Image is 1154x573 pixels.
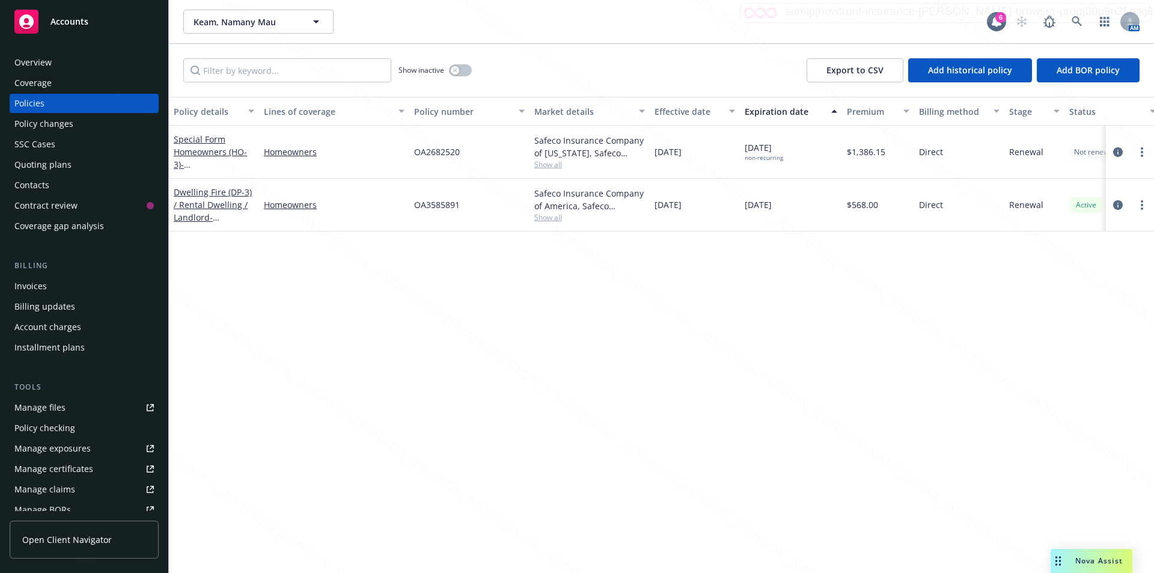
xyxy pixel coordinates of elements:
[1009,198,1043,211] span: Renewal
[10,5,159,38] a: Accounts
[826,64,884,76] span: Export to CSV
[1051,549,1132,573] button: Nova Assist
[10,317,159,337] a: Account charges
[409,97,530,126] button: Policy number
[10,500,159,519] a: Manage BORs
[10,196,159,215] a: Contract review
[174,212,250,248] span: - [STREET_ADDRESS][PERSON_NAME]
[1004,97,1064,126] button: Stage
[847,146,885,158] span: $1,386.15
[14,297,75,316] div: Billing updates
[534,159,645,170] span: Show all
[10,94,159,113] a: Policies
[919,198,943,211] span: Direct
[534,134,645,159] div: Safeco Insurance Company of [US_STATE], Safeco Insurance
[398,65,444,75] span: Show inactive
[914,97,1004,126] button: Billing method
[534,105,632,118] div: Market details
[14,338,85,357] div: Installment plans
[14,459,93,479] div: Manage certificates
[414,198,460,211] span: OA3585891
[745,154,783,162] div: non-recurring
[414,105,511,118] div: Policy number
[174,105,241,118] div: Policy details
[1111,198,1125,212] a: circleInformation
[1051,549,1066,573] div: Drag to move
[842,97,914,126] button: Premium
[50,17,88,26] span: Accounts
[1037,10,1061,34] a: Report a Bug
[1075,556,1123,566] span: Nova Assist
[10,73,159,93] a: Coverage
[534,187,645,212] div: Safeco Insurance Company of America, Safeco Insurance (Liberty Mutual)
[14,155,72,174] div: Quoting plans
[745,198,772,211] span: [DATE]
[10,135,159,154] a: SSC Cases
[807,58,903,82] button: Export to CSV
[745,105,824,118] div: Expiration date
[414,146,460,158] span: OA2682520
[655,198,682,211] span: [DATE]
[1093,10,1117,34] a: Switch app
[10,277,159,296] a: Invoices
[194,16,298,28] span: Keam, Namany Mau
[14,277,47,296] div: Invoices
[1057,64,1120,76] span: Add BOR policy
[908,58,1032,82] button: Add historical policy
[10,155,159,174] a: Quoting plans
[14,418,75,438] div: Policy checking
[10,114,159,133] a: Policy changes
[14,398,66,417] div: Manage files
[1074,200,1098,210] span: Active
[264,146,405,158] a: Homeowners
[740,97,842,126] button: Expiration date
[928,64,1012,76] span: Add historical policy
[14,317,81,337] div: Account charges
[22,533,112,546] span: Open Client Navigator
[10,439,159,458] a: Manage exposures
[10,297,159,316] a: Billing updates
[10,459,159,479] a: Manage certificates
[10,216,159,236] a: Coverage gap analysis
[264,105,391,118] div: Lines of coverage
[10,338,159,357] a: Installment plans
[655,105,722,118] div: Effective date
[169,97,259,126] button: Policy details
[1037,58,1140,82] button: Add BOR policy
[14,196,78,215] div: Contract review
[1009,146,1043,158] span: Renewal
[14,135,55,154] div: SSC Cases
[1074,147,1119,158] span: Not renewing
[655,146,682,158] span: [DATE]
[14,439,91,458] div: Manage exposures
[847,198,878,211] span: $568.00
[1009,105,1046,118] div: Stage
[919,105,986,118] div: Billing method
[650,97,740,126] button: Effective date
[745,141,783,162] span: [DATE]
[530,97,650,126] button: Market details
[1010,10,1034,34] a: Start snowing
[14,176,49,195] div: Contacts
[264,198,405,211] a: Homeowners
[10,418,159,438] a: Policy checking
[10,381,159,393] div: Tools
[14,73,52,93] div: Coverage
[534,212,645,222] span: Show all
[847,105,896,118] div: Premium
[1065,10,1089,34] a: Search
[14,480,75,499] div: Manage claims
[14,500,71,519] div: Manage BORs
[1111,145,1125,159] a: circleInformation
[174,133,250,195] a: Special Form Homeowners (HO-3)
[995,12,1006,23] div: 6
[1069,105,1143,118] div: Status
[14,53,52,72] div: Overview
[919,146,943,158] span: Direct
[259,97,409,126] button: Lines of coverage
[14,94,44,113] div: Policies
[174,186,252,248] a: Dwelling Fire (DP-3) / Rental Dwelling / Landlord
[10,260,159,272] div: Billing
[10,53,159,72] a: Overview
